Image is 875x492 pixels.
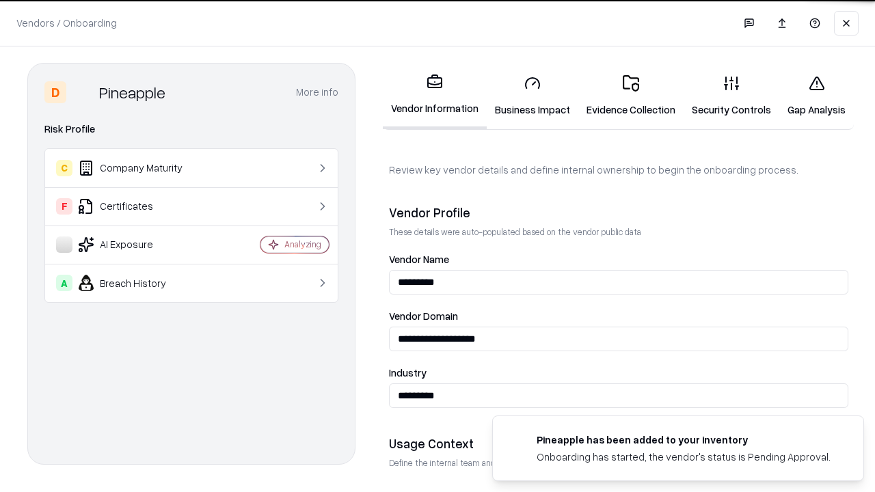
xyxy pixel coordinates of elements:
[383,63,487,129] a: Vendor Information
[389,457,848,469] p: Define the internal team and reason for using this vendor. This helps assess business relevance a...
[56,275,219,291] div: Breach History
[56,160,219,176] div: Company Maturity
[389,368,848,378] label: Industry
[389,254,848,264] label: Vendor Name
[487,64,578,128] a: Business Impact
[44,121,338,137] div: Risk Profile
[537,433,831,447] div: Pineapple has been added to your inventory
[56,198,219,215] div: Certificates
[389,204,848,221] div: Vendor Profile
[389,311,848,321] label: Vendor Domain
[56,160,72,176] div: C
[389,163,848,177] p: Review key vendor details and define internal ownership to begin the onboarding process.
[56,275,72,291] div: A
[56,236,219,253] div: AI Exposure
[537,450,831,464] div: Onboarding has started, the vendor's status is Pending Approval.
[684,64,779,128] a: Security Controls
[16,16,117,30] p: Vendors / Onboarding
[99,81,165,103] div: Pineapple
[389,226,848,238] p: These details were auto-populated based on the vendor public data
[389,435,848,452] div: Usage Context
[296,80,338,105] button: More info
[578,64,684,128] a: Evidence Collection
[44,81,66,103] div: D
[284,238,321,250] div: Analyzing
[72,81,94,103] img: Pineapple
[779,64,854,128] a: Gap Analysis
[56,198,72,215] div: F
[509,433,526,449] img: pineappleenergy.com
